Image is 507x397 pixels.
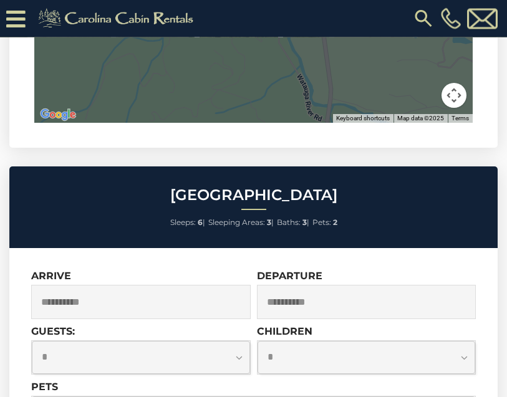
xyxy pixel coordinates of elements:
[412,7,435,30] img: search-regular.svg
[31,270,71,282] label: Arrive
[267,218,271,227] strong: 3
[198,218,203,227] strong: 6
[277,215,309,231] li: |
[451,115,469,122] a: Terms (opens in new tab)
[12,188,495,204] h2: [GEOGRAPHIC_DATA]
[32,6,204,31] img: Khaki-logo.png
[257,270,322,282] label: Departure
[208,215,274,231] li: |
[31,326,75,338] label: Guests:
[438,8,464,29] a: [PHONE_NUMBER]
[312,218,331,227] span: Pets:
[170,218,196,227] span: Sleeps:
[336,115,390,123] button: Keyboard shortcuts
[257,326,312,338] label: Children
[37,107,79,123] a: Open this area in Google Maps (opens a new window)
[170,215,205,231] li: |
[37,107,79,123] img: Google
[397,115,444,122] span: Map data ©2025
[208,218,265,227] span: Sleeping Areas:
[333,218,337,227] strong: 2
[302,218,307,227] strong: 3
[31,381,58,393] label: Pets
[277,218,301,227] span: Baths:
[442,84,466,108] button: Map camera controls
